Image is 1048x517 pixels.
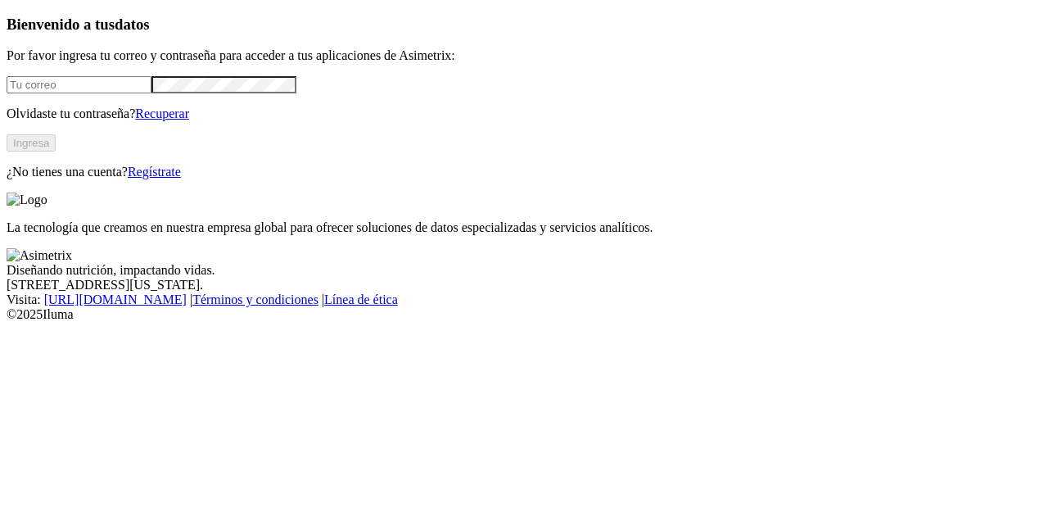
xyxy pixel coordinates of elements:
[192,293,318,306] a: Términos y condiciones
[7,278,1041,293] div: [STREET_ADDRESS][US_STATE].
[7,48,1041,63] p: Por favor ingresa tu correo y contraseña para acceder a tus aplicaciones de Asimetrix:
[115,16,150,33] span: datos
[7,193,47,207] img: Logo
[7,134,56,152] button: Ingresa
[7,107,1041,121] p: Olvidaste tu contraseña?
[7,293,1041,307] div: Visita : | |
[44,293,187,306] a: [URL][DOMAIN_NAME]
[7,248,72,263] img: Asimetrix
[7,16,1041,34] h3: Bienvenido a tus
[7,307,1041,322] div: © 2025 Iluma
[7,220,1041,235] p: La tecnología que creamos en nuestra empresa global para ofrecer soluciones de datos especializad...
[7,76,151,93] input: Tu correo
[128,165,181,179] a: Regístrate
[135,107,189,120] a: Recuperar
[324,293,398,306] a: Línea de ética
[7,263,1041,278] div: Diseñando nutrición, impactando vidas.
[7,165,1041,179] p: ¿No tienes una cuenta?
